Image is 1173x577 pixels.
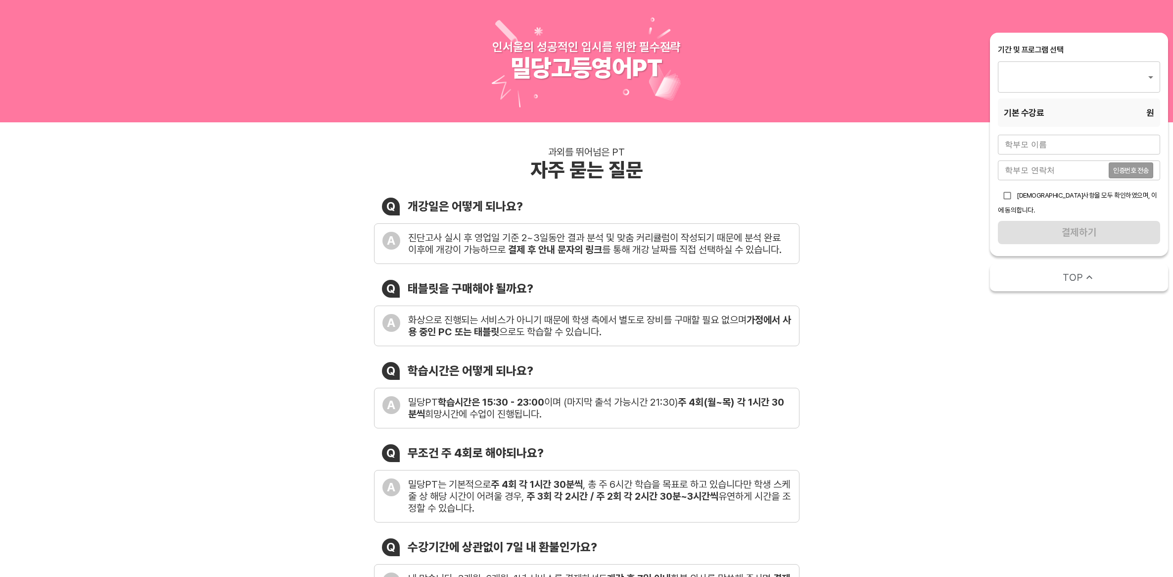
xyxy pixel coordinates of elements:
div: A [382,396,400,414]
div: 수강기간에 상관없이 7일 내 환불인가요? [408,540,597,554]
b: 가정에서 사용 중인 PC 또는 태블릿 [408,314,791,338]
div: 밀당PT 이며 (마지막 출석 가능시간 21:30) 희망시간에 수업이 진행됩니다. [408,396,791,420]
div: 기간 및 프로그램 선택 [998,45,1160,55]
div: 자주 묻는 질문 [530,158,643,182]
div: Q [382,538,400,556]
div: 밀당PT는 기본적으로 , 총 주 6시간 학습을 목표로 하고 있습니다만 학생 스케줄 상 해당 시간이 어려울 경우, 유연하게 시간을 조정할 수 있습니다. [408,478,791,514]
b: 결제 후 안내 문자의 링크 [508,244,602,256]
div: 진단고사 실시 후 영업일 기준 2~3일동안 결과 분석 및 맞춤 커리큘럼이 작성되기 때문에 분석 완료 이후에 개강이 가능하므로 를 통해 개강 날짜를 직접 선택하실 수 있습니다. [408,232,791,256]
div: ​ [998,61,1160,92]
b: 학습시간은 15:30 - 23:00 [438,396,544,408]
b: 주 3회 각 2시간 / 주 2회 각 2시간 30분~3시간씩 [526,490,718,502]
span: 기본 수강료 [1004,106,1044,119]
div: Q [382,444,400,462]
button: TOP [990,264,1168,291]
span: [DEMOGRAPHIC_DATA]사항을 모두 확인하였으며, 이에 동의합니다. [998,191,1157,214]
div: 과외를 뛰어넘은 PT [548,146,625,158]
div: 인서울의 성공적인 입시를 위한 필수전략 [492,40,681,54]
span: TOP [1063,270,1083,284]
span: 원 [1146,106,1154,119]
div: 화상으로 진행되는 서비스가 아니기 때문에 학생 측에서 별도로 장비를 구매할 필요 없으며 으로도 학습할 수 있습니다. [408,314,791,338]
div: 학습시간은 어떻게 되나요? [408,364,533,378]
div: A [382,478,400,496]
div: Q [382,198,400,215]
b: 주 4회(월~목) 각 1시간 30분씩 [408,396,784,420]
div: A [382,232,400,250]
b: 주 4회 각 1시간 30분씩 [491,478,583,490]
div: 개강일은 어떻게 되나요? [408,199,523,213]
div: Q [382,362,400,380]
div: Q [382,280,400,298]
div: 무조건 주 4회로 해야되나요? [408,446,544,460]
div: 밀당고등영어PT [511,54,662,83]
div: A [382,314,400,332]
input: 학부모 이름을 입력해주세요 [998,135,1160,155]
div: 태블릿을 구매해야 될까요? [408,281,533,296]
input: 학부모 연락처를 입력해주세요 [998,160,1109,180]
